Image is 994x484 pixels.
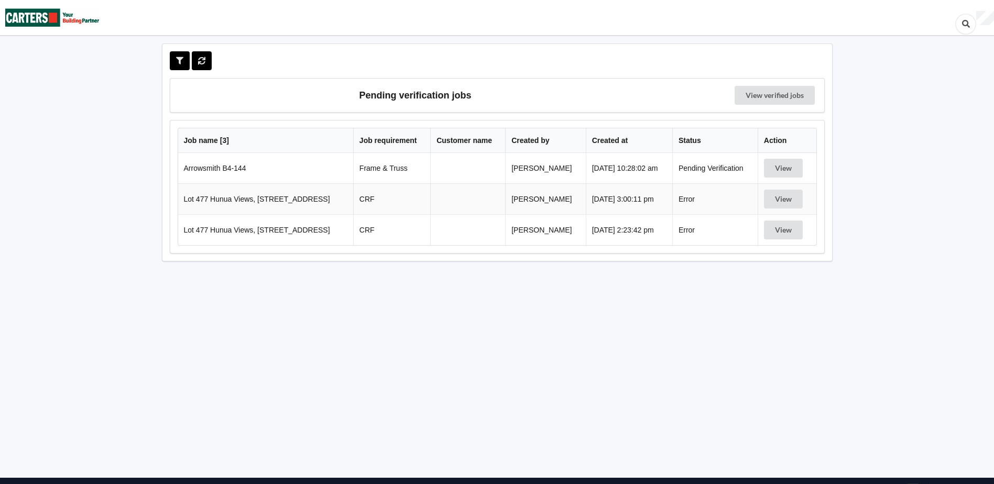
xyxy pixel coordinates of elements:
[672,214,758,245] td: Error
[353,153,430,183] td: Frame & Truss
[353,183,430,214] td: CRF
[672,128,758,153] th: Status
[735,86,815,105] a: View verified jobs
[505,183,585,214] td: [PERSON_NAME]
[586,214,672,245] td: [DATE] 2:23:42 pm
[586,128,672,153] th: Created at
[758,128,816,153] th: Action
[764,221,803,239] button: View
[178,86,653,105] h3: Pending verification jobs
[764,159,803,178] button: View
[586,183,672,214] td: [DATE] 3:00:11 pm
[672,183,758,214] td: Error
[430,128,505,153] th: Customer name
[178,153,353,183] td: Arrowsmith B4-144
[505,128,585,153] th: Created by
[5,1,100,35] img: Carters
[353,214,430,245] td: CRF
[178,183,353,214] td: Lot 477 Hunua Views, [STREET_ADDRESS]
[586,153,672,183] td: [DATE] 10:28:02 am
[505,214,585,245] td: [PERSON_NAME]
[672,153,758,183] td: Pending Verification
[764,164,805,172] a: View
[976,11,994,26] div: User Profile
[764,226,805,234] a: View
[178,214,353,245] td: Lot 477 Hunua Views, [STREET_ADDRESS]
[178,128,353,153] th: Job name [ 3 ]
[764,190,803,208] button: View
[353,128,430,153] th: Job requirement
[505,153,585,183] td: [PERSON_NAME]
[764,195,805,203] a: View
